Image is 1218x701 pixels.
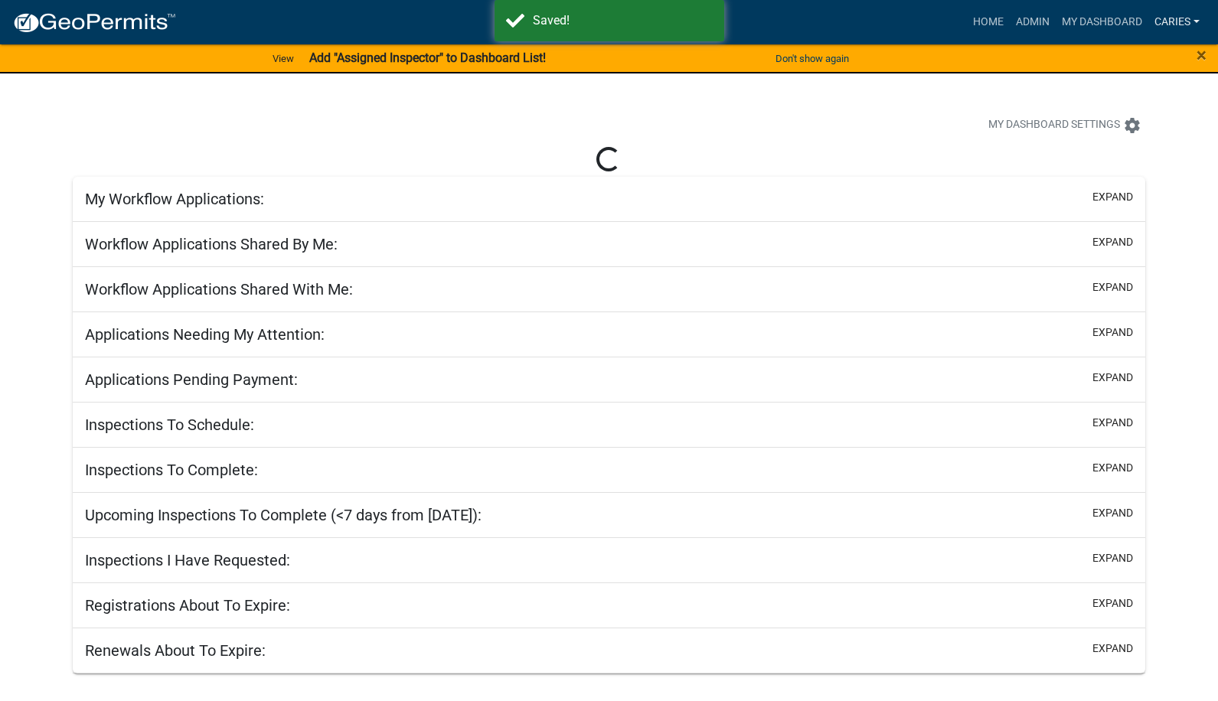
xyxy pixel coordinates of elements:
[1010,8,1056,37] a: Admin
[1123,116,1141,135] i: settings
[1092,595,1133,611] button: expand
[85,551,290,569] h5: Inspections I Have Requested:
[1092,460,1133,476] button: expand
[85,596,290,615] h5: Registrations About To Expire:
[85,506,482,524] h5: Upcoming Inspections To Complete (<7 days from [DATE]):
[988,116,1120,135] span: My Dashboard Settings
[1092,505,1133,521] button: expand
[85,370,298,389] h5: Applications Pending Payment:
[1056,8,1148,37] a: My Dashboard
[266,46,300,71] a: View
[1092,279,1133,295] button: expand
[1092,234,1133,250] button: expand
[1092,189,1133,205] button: expand
[1197,46,1207,64] button: Close
[769,46,855,71] button: Don't show again
[1092,370,1133,386] button: expand
[1148,8,1206,37] a: CarieS
[85,280,353,298] h5: Workflow Applications Shared With Me:
[309,51,546,65] strong: Add "Assigned Inspector" to Dashboard List!
[1092,324,1133,341] button: expand
[1092,415,1133,431] button: expand
[1197,44,1207,66] span: ×
[85,235,338,253] h5: Workflow Applications Shared By Me:
[85,641,266,660] h5: Renewals About To Expire:
[967,8,1010,37] a: Home
[85,416,254,434] h5: Inspections To Schedule:
[85,325,325,344] h5: Applications Needing My Attention:
[85,461,258,479] h5: Inspections To Complete:
[1092,550,1133,566] button: expand
[1092,641,1133,657] button: expand
[85,190,264,208] h5: My Workflow Applications:
[533,11,713,30] div: Saved!
[976,110,1154,140] button: My Dashboard Settingssettings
